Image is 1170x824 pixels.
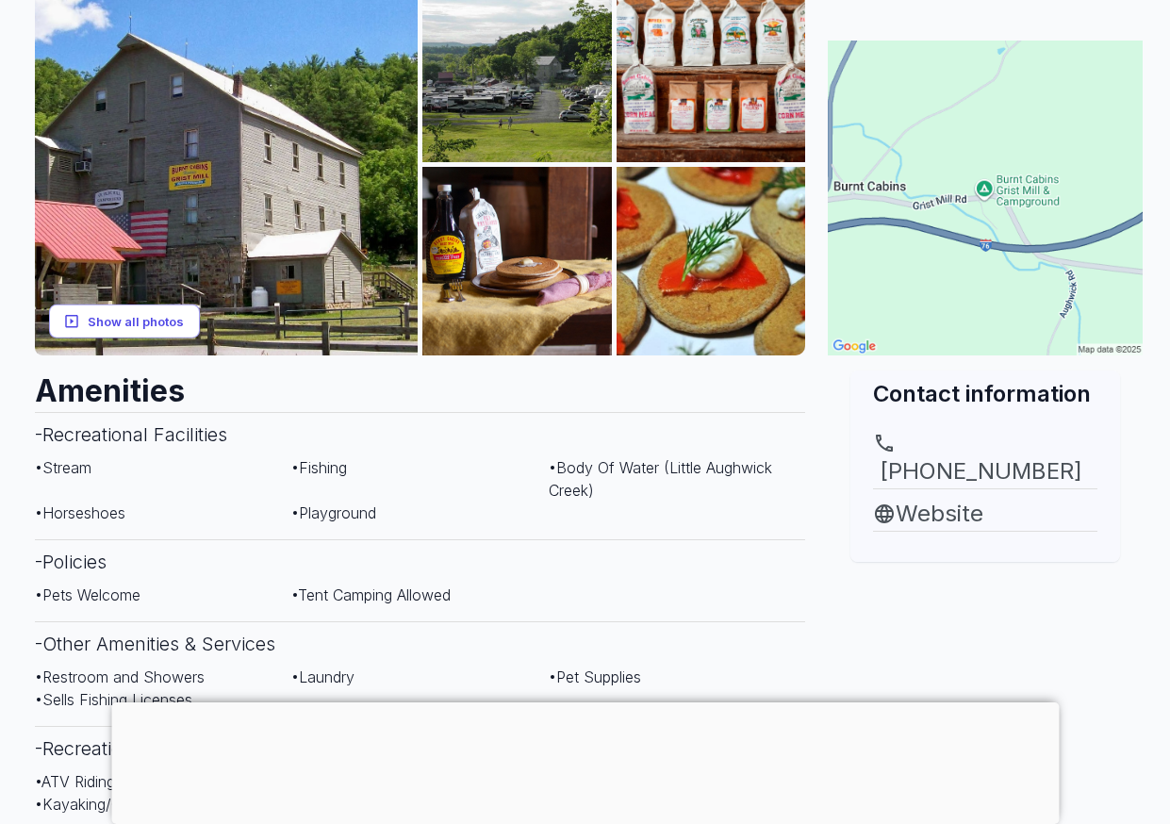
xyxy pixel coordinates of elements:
[35,621,806,666] h3: - Other Amenities & Services
[873,378,1097,409] h2: Contact information
[291,458,347,477] span: • Fishing
[35,667,205,686] span: • Restroom and Showers
[35,355,806,412] h2: Amenities
[111,702,1059,819] iframe: Advertisement
[35,503,125,522] span: • Horseshoes
[873,497,1097,531] a: Website
[35,772,115,791] span: • ATV Riding
[35,412,806,456] h3: - Recreational Facilities
[873,432,1097,488] a: [PHONE_NUMBER]
[617,167,806,356] img: AAcXr8oZSXcbJr_bt67p7MIDdMYxYQPWH5vHKJqX0nV-ZF4N0_pwrbqJ350z9LZHmHUopeJkEoc4ZnEJ4N2gss2GeCpNgzk28...
[35,585,140,604] span: • Pets Welcome
[291,503,376,522] span: • Playground
[549,458,772,500] span: • Body Of Water (Little Aughwick Creek)
[828,41,1143,355] img: Map for Burnt Cabins Grist Mill & Family Campground
[49,304,200,338] button: Show all photos
[35,726,806,770] h3: - Recreation Nearby (within 10 miles)
[422,167,612,356] img: AAcXr8obrqcXKABUcNN3P6zFQezmH-VpkbuiRYgRCuDPT5ZgUSoej1hlpsxSgwkxmWBGpZfwC-SSrvzriV_d4qQU753wOP1BK...
[35,690,192,709] span: • Sells Fishing Licenses
[549,667,641,686] span: • Pet Supplies
[35,458,91,477] span: • Stream
[291,585,451,604] span: • Tent Camping Allowed
[35,539,806,584] h3: - Policies
[291,667,354,686] span: • Laundry
[35,795,176,814] span: • Kayaking/Canoeing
